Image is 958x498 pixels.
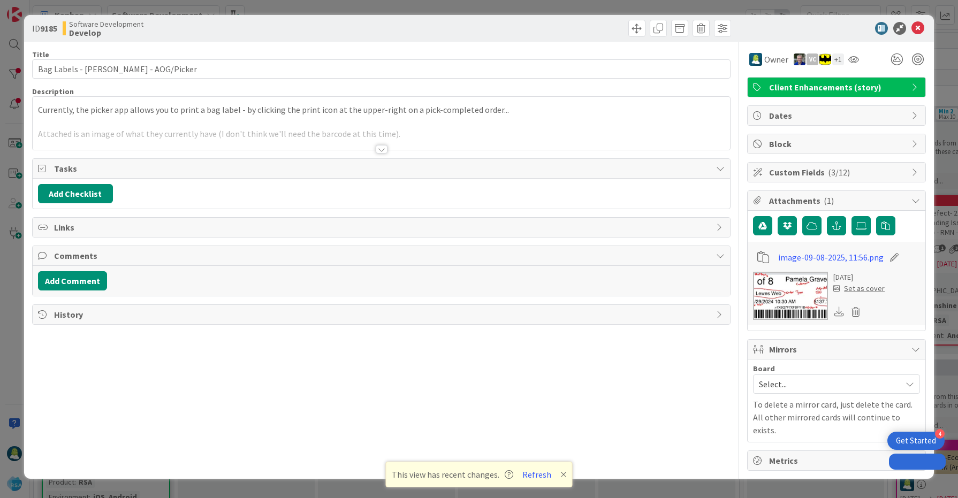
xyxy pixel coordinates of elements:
div: [DATE] [833,272,885,283]
a: image-09-08-2025, 11:56.png [778,251,884,264]
button: Add Checklist [38,184,113,203]
span: Comments [54,249,711,262]
button: Refresh [519,468,555,481]
span: ( 1 ) [824,195,834,206]
span: Owner [764,53,788,66]
div: + 1 [832,53,844,65]
div: Open Get Started checklist, remaining modules: 4 [887,432,945,450]
span: Block [769,137,906,150]
span: Custom Fields [769,166,906,179]
div: Get Started [896,435,936,446]
span: Mirrors [769,343,906,356]
span: Metrics [769,454,906,467]
span: Dates [769,109,906,122]
div: VC [807,53,818,65]
span: History [54,308,711,321]
div: 4 [935,429,945,439]
p: Currently, the picker app allows you to print a bag label - by clicking the print icon at the upp... [38,104,725,116]
span: ID [32,22,57,35]
span: Software Development [69,20,143,28]
img: AC [819,53,831,65]
button: Add Comment [38,271,107,290]
span: ( 3/12 ) [828,167,850,178]
p: To delete a mirror card, just delete the card. All other mirrored cards will continue to exists. [753,398,920,436]
b: 9185 [40,23,57,34]
span: Client Enhancements (story) [769,81,906,94]
span: This view has recent changes. [392,468,513,481]
input: type card name here... [32,59,731,79]
span: Description [32,87,74,96]
img: RT [794,53,805,65]
b: Develop [69,28,143,37]
span: Select... [759,377,896,392]
div: Set as cover [833,283,885,294]
span: Board [753,365,775,372]
span: Attachments [769,194,906,207]
img: RD [749,53,762,66]
span: Tasks [54,162,711,175]
div: Download [833,305,845,319]
span: Links [54,221,711,234]
label: Title [32,50,49,59]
